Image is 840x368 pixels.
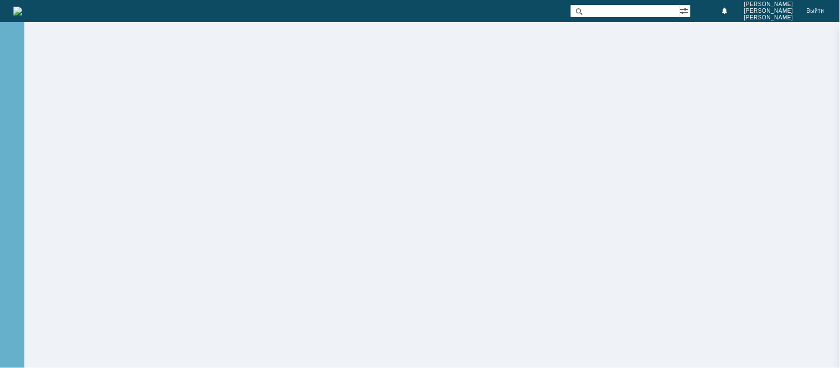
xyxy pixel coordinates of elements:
[13,7,22,15] a: Перейти на домашнюю страницу
[679,5,690,15] span: Расширенный поиск
[744,1,793,8] span: [PERSON_NAME]
[744,14,793,21] span: [PERSON_NAME]
[744,8,793,14] span: [PERSON_NAME]
[13,7,22,15] img: logo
